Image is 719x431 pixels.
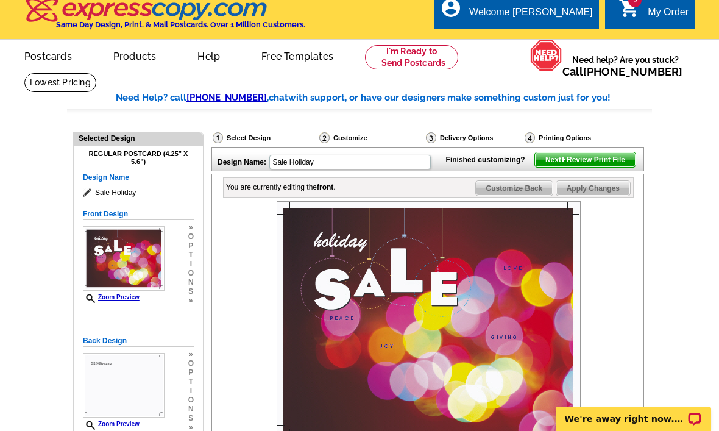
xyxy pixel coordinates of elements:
span: Next Review Print File [535,152,636,167]
h5: Design Name [83,172,194,183]
a: Postcards [5,41,91,69]
a: Free Templates [242,41,353,69]
span: o [188,359,194,368]
span: n [188,278,194,287]
iframe: LiveChat chat widget [548,393,719,431]
span: s [188,414,194,423]
span: » [188,296,194,305]
span: Need help? Are you stuck? [562,54,689,78]
div: My Order [648,7,689,24]
div: Need Help? call , with support, or have our designers make something custom just for you! [116,91,652,105]
span: i [188,260,194,269]
span: o [188,269,194,278]
span: chat [269,92,288,103]
span: Call [562,65,682,78]
a: Products [94,41,176,69]
h5: Back Design [83,335,194,347]
img: Z18903498_00001_1.jpg [83,226,165,291]
img: Customize [319,132,330,143]
a: [PHONE_NUMBER] [186,92,267,103]
img: help [530,40,562,71]
h5: Front Design [83,208,194,220]
b: front [317,183,333,191]
a: Help [178,41,239,69]
h4: Regular Postcard (4.25" x 5.6") [83,150,194,166]
div: Selected Design [74,132,203,144]
a: 5 shopping_cart My Order [618,5,689,20]
span: t [188,251,194,260]
span: » [188,223,194,232]
div: Delivery Options [425,132,523,144]
strong: Finished customizing? [446,155,533,164]
span: Customize Back [476,181,553,196]
a: Zoom Preview [83,421,140,427]
span: t [188,377,194,386]
img: Printing Options & Summary [525,132,535,143]
span: » [188,350,194,359]
div: You are currently editing the . [226,182,336,193]
span: p [188,241,194,251]
div: Select Design [211,132,318,147]
img: button-next-arrow-white.png [561,157,567,162]
div: Customize [318,132,425,147]
span: n [188,405,194,414]
span: i [188,386,194,396]
span: s [188,287,194,296]
span: o [188,396,194,405]
div: Printing Options [523,132,632,144]
span: Apply Changes [556,181,630,196]
a: Zoom Preview [83,294,140,301]
div: Welcome [PERSON_NAME] [469,7,592,24]
h4: Same Day Design, Print, & Mail Postcards. Over 1 Million Customers. [56,20,305,29]
span: Sale Holiday [83,187,194,199]
strong: Design Name: [218,158,266,166]
img: Delivery Options [426,132,436,143]
a: [PHONE_NUMBER] [583,65,682,78]
img: Select Design [213,132,223,143]
span: p [188,368,194,377]
span: o [188,232,194,241]
img: Z18903498_00001_2.jpg [83,353,165,418]
a: Same Day Design, Print, & Mail Postcards. Over 1 Million Customers. [24,6,305,29]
